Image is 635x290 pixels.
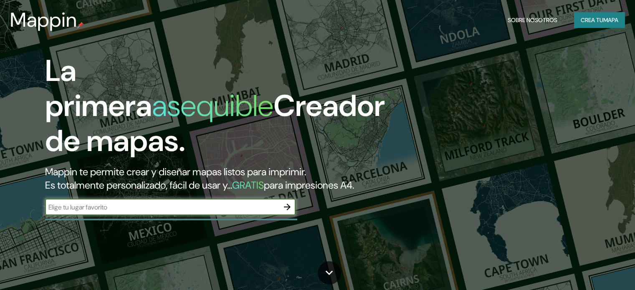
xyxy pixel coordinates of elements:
font: Creador de mapas. [45,86,385,160]
button: Sobre nosotros [504,12,561,28]
button: Crea tumapa [574,12,625,28]
font: para impresiones A4. [264,179,354,192]
font: Mappin [10,7,77,33]
font: Crea tu [581,16,603,24]
font: asequible [152,86,273,125]
font: La primera [45,51,152,125]
font: Mappin te permite crear y diseñar mapas listos para imprimir. [45,165,306,178]
font: mapa [603,16,618,24]
iframe: Lanzador de widgets de ayuda [561,257,626,281]
font: Es totalmente personalizado, fácil de usar y... [45,179,232,192]
img: pin de mapeo [77,22,84,28]
font: Sobre nosotros [508,16,557,24]
input: Elige tu lugar favorito [45,202,279,212]
font: GRATIS [232,179,264,192]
